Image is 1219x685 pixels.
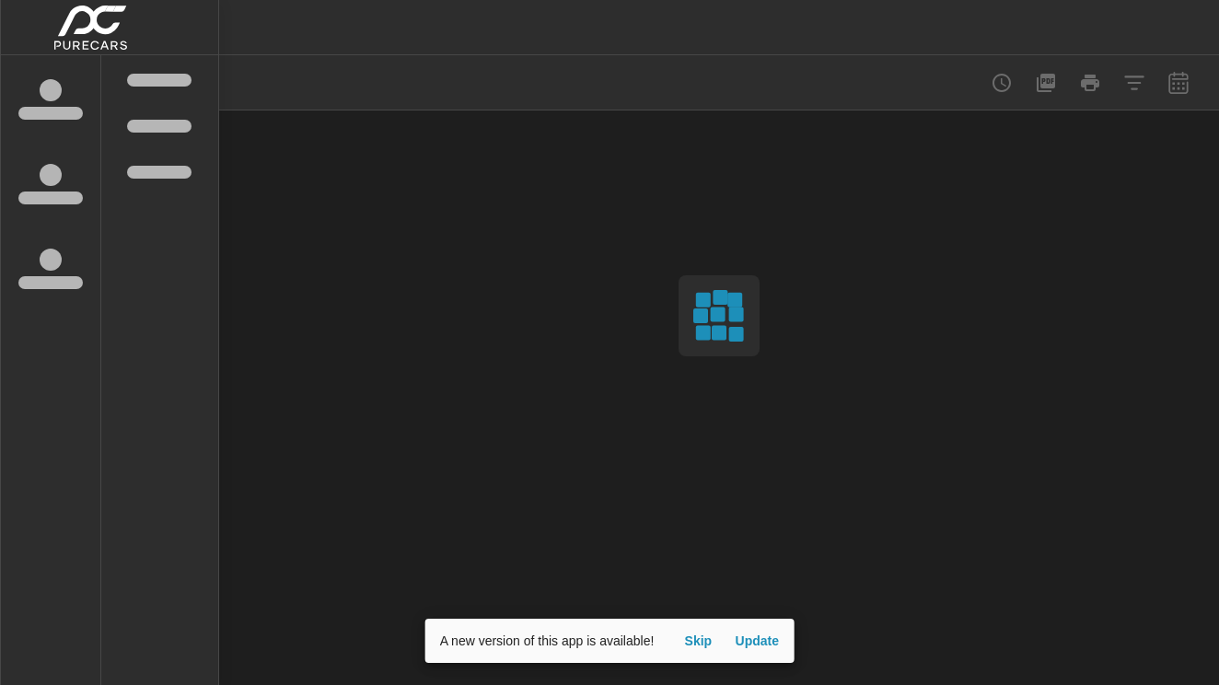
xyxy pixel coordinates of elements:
[668,626,727,656] button: Skip
[727,626,786,656] button: Update
[735,633,779,649] span: Update
[676,633,720,649] span: Skip
[440,633,655,648] span: A new version of this app is available!
[1,55,100,309] div: icon label tabs example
